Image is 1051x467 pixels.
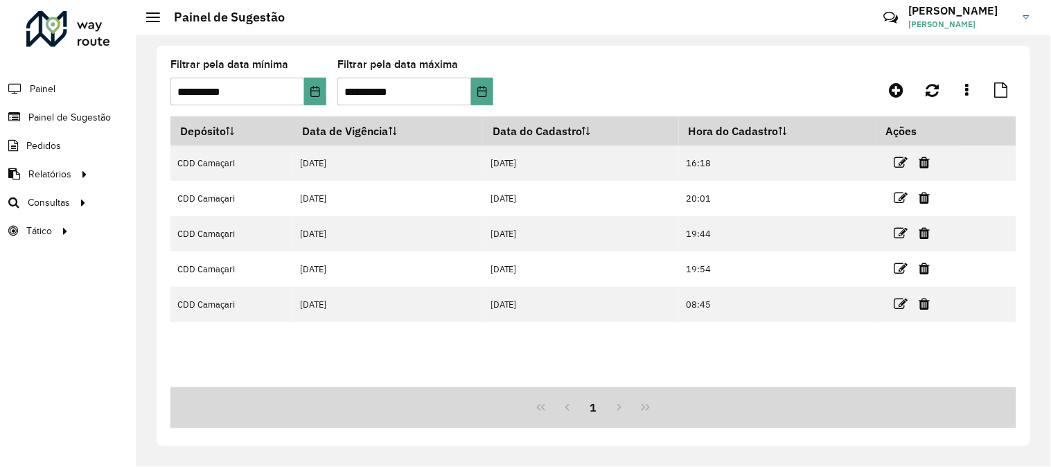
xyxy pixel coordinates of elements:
[483,116,679,146] th: Data do Cadastro
[894,224,908,243] a: Editar
[894,294,908,313] a: Editar
[483,216,679,252] td: [DATE]
[28,195,70,210] span: Consultas
[293,181,483,216] td: [DATE]
[919,259,930,278] a: Excluir
[30,82,55,96] span: Painel
[26,224,52,238] span: Tático
[483,181,679,216] td: [DATE]
[679,287,876,322] td: 08:45
[919,188,930,207] a: Excluir
[160,10,285,25] h2: Painel de Sugestão
[581,394,607,421] button: 1
[28,110,111,125] span: Painel de Sugestão
[483,146,679,181] td: [DATE]
[679,216,876,252] td: 19:44
[679,252,876,287] td: 19:54
[293,116,483,146] th: Data de Vigência
[293,146,483,181] td: [DATE]
[894,259,908,278] a: Editar
[483,287,679,322] td: [DATE]
[337,56,458,73] label: Filtrar pela data máxima
[679,181,876,216] td: 20:01
[894,153,908,172] a: Editar
[909,18,1013,30] span: [PERSON_NAME]
[483,252,679,287] td: [DATE]
[876,3,906,33] a: Contato Rápido
[894,188,908,207] a: Editar
[170,146,293,181] td: CDD Camaçari
[293,216,483,252] td: [DATE]
[170,216,293,252] td: CDD Camaçari
[679,146,876,181] td: 16:18
[471,78,493,105] button: Choose Date
[919,294,930,313] a: Excluir
[26,139,61,153] span: Pedidos
[679,116,876,146] th: Hora do Cadastro
[293,252,483,287] td: [DATE]
[170,287,293,322] td: CDD Camaçari
[304,78,326,105] button: Choose Date
[170,116,293,146] th: Depósito
[876,116,960,146] th: Ações
[170,181,293,216] td: CDD Camaçari
[909,4,1013,17] h3: [PERSON_NAME]
[293,287,483,322] td: [DATE]
[919,153,930,172] a: Excluir
[919,224,930,243] a: Excluir
[28,167,71,182] span: Relatórios
[170,252,293,287] td: CDD Camaçari
[170,56,288,73] label: Filtrar pela data mínima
